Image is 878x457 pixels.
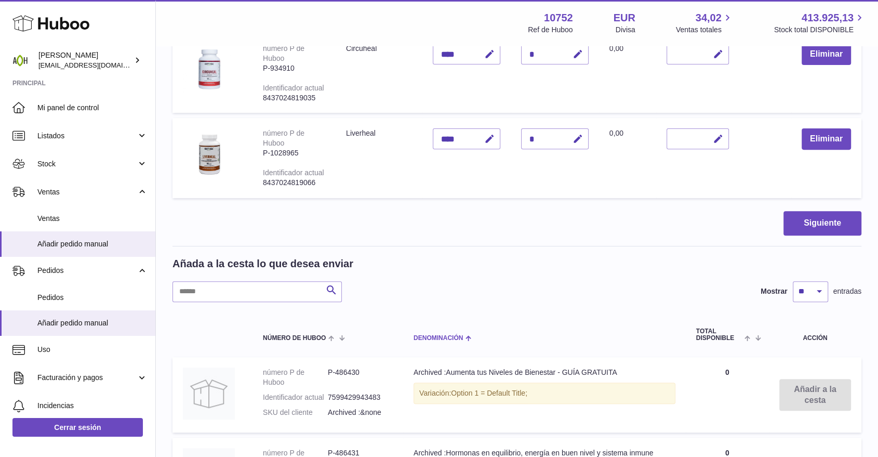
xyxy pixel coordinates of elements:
[802,128,851,150] button: Eliminar
[183,44,235,96] img: Circuheal
[609,44,623,53] span: 0,00
[12,53,28,68] img: info@adaptohealue.com
[833,286,861,296] span: entradas
[761,286,787,296] label: Mostrar
[769,318,861,352] th: Acción
[263,393,328,402] dt: Identificador actual
[676,11,734,35] a: 34,02 Ventas totales
[336,33,422,113] td: Circuheal
[263,178,325,188] div: 8437024819066
[37,239,148,249] span: Añadir pedido manual
[336,118,422,198] td: Liverheal
[37,401,148,411] span: Incidencias
[38,61,153,69] span: [EMAIL_ADDRESS][DOMAIN_NAME]
[544,11,573,25] strong: 10752
[37,159,137,169] span: Stock
[403,357,686,433] td: Archived :Aumenta tus Niveles de Bienestar - GUÍA GRATUITA
[263,129,304,147] div: número P de Huboo
[183,368,235,420] img: Archived :Aumenta tus Niveles de Bienestar - GUÍA GRATUITA
[37,266,137,276] span: Pedidos
[37,187,137,197] span: Ventas
[263,408,328,417] dt: SKU del cliente
[774,11,866,35] a: 413.925,13 Stock total DISPONIBLE
[263,93,325,103] div: 8437024819035
[676,25,734,35] span: Ventas totales
[263,84,324,92] div: Identificador actual
[263,335,326,342] span: Número de Huboo
[37,103,148,113] span: Mi panel de control
[263,148,325,158] div: P-1028965
[802,44,851,65] button: Eliminar
[686,357,769,433] td: 0
[616,25,635,35] div: Divisa
[783,211,861,236] button: Siguiente
[263,44,304,62] div: número P de Huboo
[696,11,722,25] span: 34,02
[328,368,393,387] dd: P-486430
[528,25,573,35] div: Ref de Huboo
[38,50,132,70] div: [PERSON_NAME]
[37,131,137,141] span: Listados
[328,393,393,402] dd: 7599429943483
[263,168,324,177] div: Identificador actual
[12,418,143,437] a: Cerrar sesión
[37,214,148,224] span: Ventas
[37,345,148,355] span: Uso
[609,129,623,137] span: 0,00
[774,25,866,35] span: Stock total DISPONIBLE
[414,335,463,342] span: Denominación
[37,318,148,328] span: Añadir pedido manual
[172,257,353,271] h2: Añada a la cesta lo que desea enviar
[263,63,325,73] div: P-934910
[451,389,527,397] span: Option 1 = Default Title;
[696,328,742,342] span: Total DISPONIBLE
[414,383,675,404] div: Variación:
[263,368,328,387] dt: número P de Huboo
[37,293,148,303] span: Pedidos
[183,128,235,180] img: Liverheal
[614,11,635,25] strong: EUR
[802,11,854,25] span: 413.925,13
[328,408,393,417] dd: Archived :&none
[37,373,137,383] span: Facturación y pagos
